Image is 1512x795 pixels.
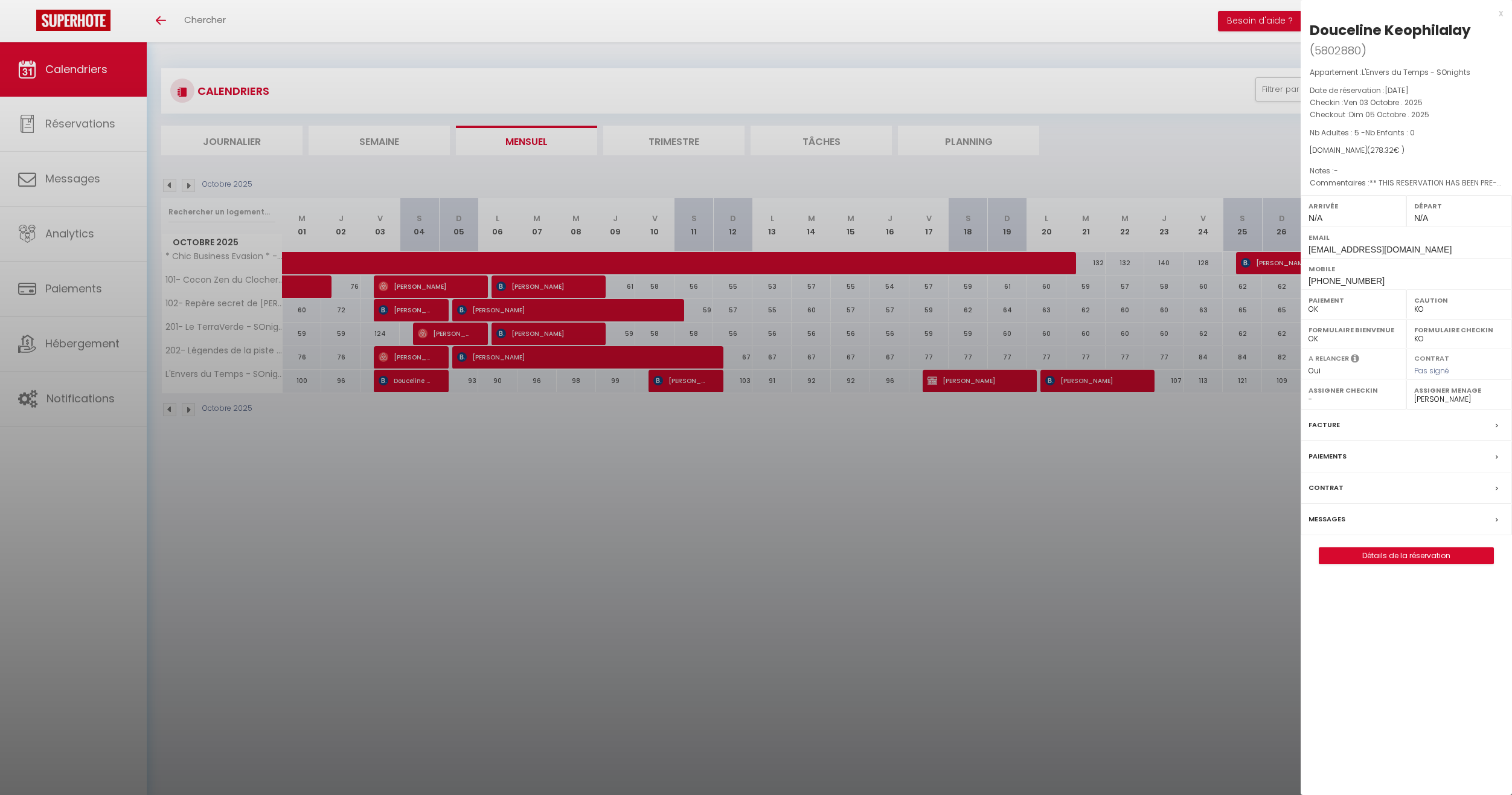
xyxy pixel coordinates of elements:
[1309,481,1344,494] label: Contrat
[1414,384,1504,396] label: Assigner Menage
[1349,109,1429,120] span: Dim 05 Octobre . 2025
[1309,276,1385,286] span: [PHONE_NUMBER]
[1310,177,1503,189] p: Commentaires :
[1414,365,1449,376] span: Pas signé
[1309,513,1345,526] label: Messages
[1309,324,1398,336] label: Formulaire Bienvenue
[1362,67,1470,77] span: L'Envers du Temps - SOnights
[1367,145,1405,155] span: ( € )
[1385,85,1409,95] span: [DATE]
[1310,97,1503,109] p: Checkin :
[1310,66,1503,79] p: Appartement :
[10,5,46,41] button: Ouvrir le widget de chat LiveChat
[1310,85,1503,97] p: Date de réservation :
[1319,547,1494,564] button: Détails de la réservation
[1309,245,1452,254] span: [EMAIL_ADDRESS][DOMAIN_NAME]
[1310,165,1503,177] p: Notes :
[1309,231,1504,243] label: Email
[1301,6,1503,21] div: x
[1310,109,1503,121] p: Checkout :
[1344,97,1423,108] span: Ven 03 Octobre . 2025
[1414,324,1504,336] label: Formulaire Checkin
[1370,145,1394,155] span: 278.32
[1414,294,1504,306] label: Caution
[1310,145,1503,156] div: [DOMAIN_NAME]
[1309,294,1398,306] label: Paiement
[1365,127,1415,138] span: Nb Enfants : 0
[1334,166,1338,176] span: -
[1309,450,1347,463] label: Paiements
[1315,43,1361,58] span: 5802880
[1310,127,1415,138] span: Nb Adultes : 5 -
[1309,419,1340,431] label: Facture
[1309,200,1398,212] label: Arrivée
[1414,353,1449,361] label: Contrat
[1351,353,1359,367] i: Sélectionner OUI si vous souhaiter envoyer les séquences de messages post-checkout
[1310,42,1366,59] span: ( )
[1309,213,1322,223] span: N/A
[1414,213,1428,223] span: N/A
[1310,21,1471,40] div: Douceline Keophilalay
[1309,353,1349,364] label: A relancer
[1309,263,1504,275] label: Mobile
[1309,384,1398,396] label: Assigner Checkin
[1319,548,1493,564] a: Détails de la réservation
[1414,200,1504,212] label: Départ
